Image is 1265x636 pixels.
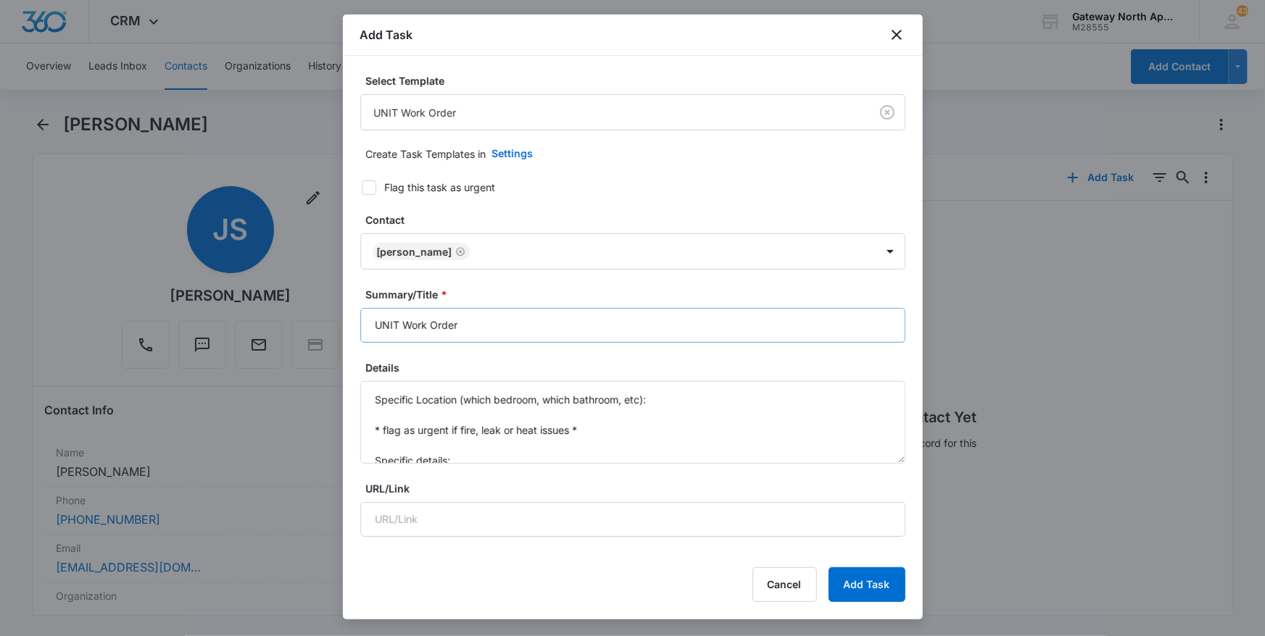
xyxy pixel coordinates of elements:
[366,73,911,88] label: Select Template
[478,136,548,171] button: Settings
[829,567,905,602] button: Add Task
[888,26,905,43] button: close
[876,101,899,124] button: Clear
[360,381,905,464] textarea: Specific Location (which bedroom, which bathroom, etc): * flag as urgent if fire, leak or heat is...
[366,212,911,227] label: Contact
[360,308,905,343] input: Summary/Title
[366,287,911,302] label: Summary/Title
[385,180,496,195] div: Flag this task as urgent
[366,360,911,375] label: Details
[752,567,817,602] button: Cancel
[452,246,465,256] div: Remove Jermaine Shields
[360,502,905,537] input: URL/Link
[377,246,452,258] div: [PERSON_NAME]
[366,146,486,162] p: Create Task Templates in
[360,26,413,43] h1: Add Task
[366,481,911,496] label: URL/Link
